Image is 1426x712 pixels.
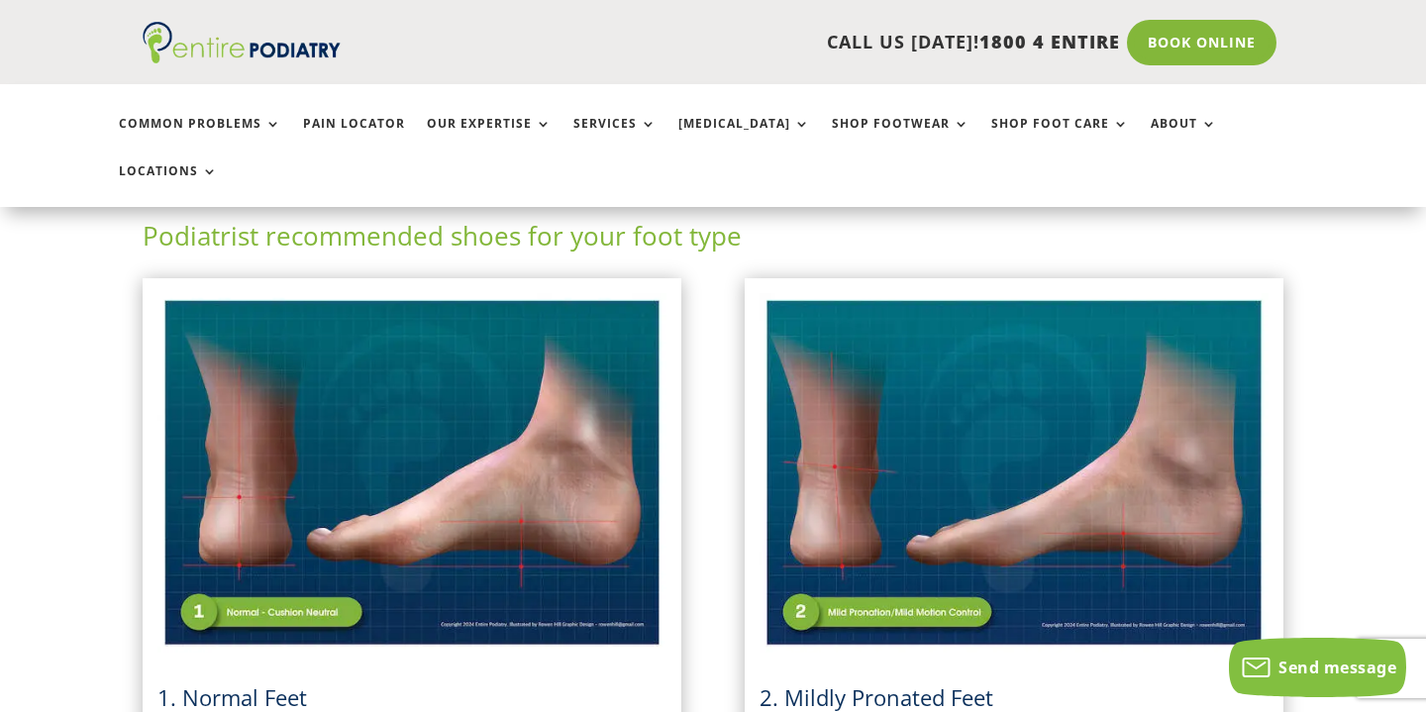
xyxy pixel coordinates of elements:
[119,117,281,159] a: Common Problems
[427,117,552,159] a: Our Expertise
[157,293,666,653] img: Normal Feet - View Podiatrist Recommended Cushion Neutral Shoes
[1151,117,1217,159] a: About
[573,117,657,159] a: Services
[143,22,341,63] img: logo (1)
[119,164,218,207] a: Locations
[832,117,969,159] a: Shop Footwear
[303,117,405,159] a: Pain Locator
[1127,20,1276,65] a: Book Online
[1229,638,1406,697] button: Send message
[979,30,1120,53] span: 1800 4 ENTIRE
[405,30,1120,55] p: CALL US [DATE]!
[678,117,810,159] a: [MEDICAL_DATA]
[157,682,307,712] a: 1. Normal Feet
[143,48,341,67] a: Entire Podiatry
[1278,657,1396,678] span: Send message
[991,117,1129,159] a: Shop Foot Care
[760,682,993,712] span: 2. Mildly Pronated Feet
[143,218,1283,263] h2: Podiatrist recommended shoes for your foot type
[760,293,1269,653] img: Mildly Pronated Feet - View Podiatrist Recommended Mild Motion Control Shoes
